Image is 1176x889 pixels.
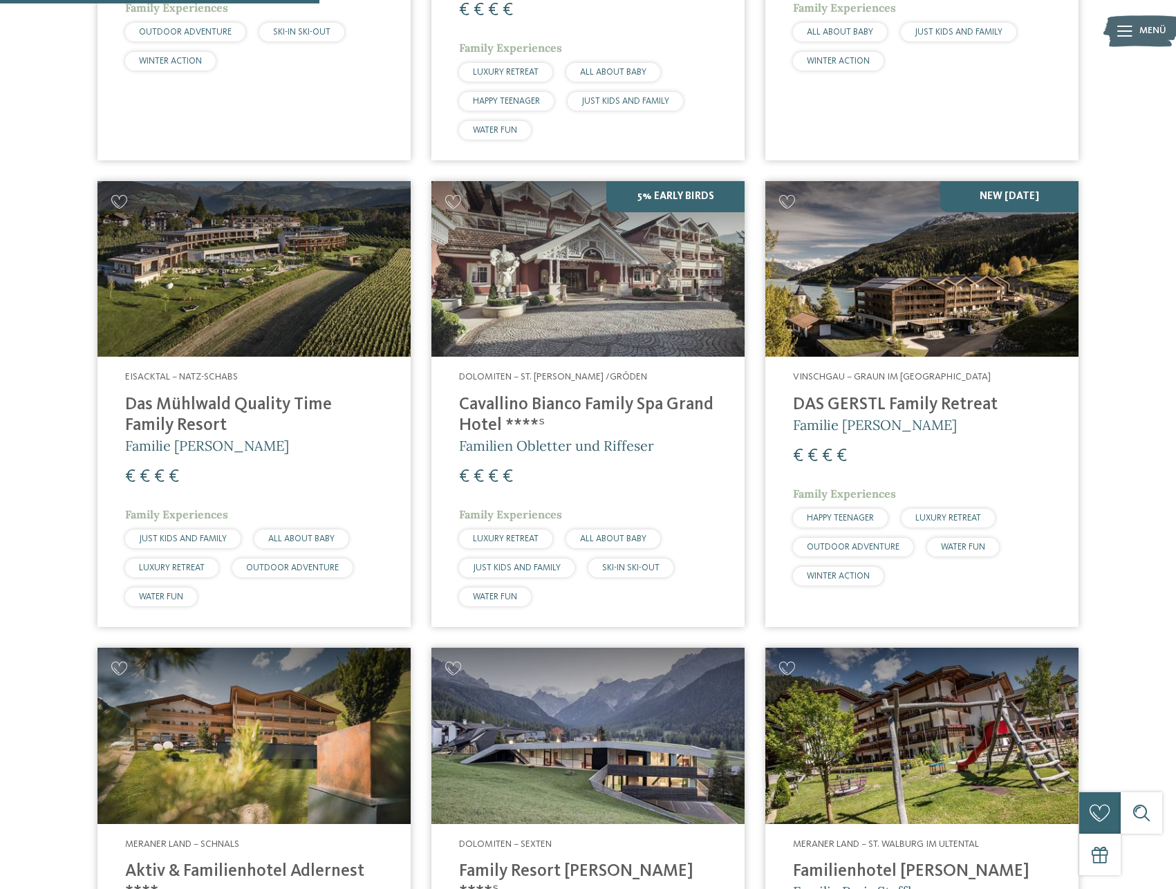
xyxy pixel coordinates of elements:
[807,28,873,37] span: ALL ABOUT BABY
[431,181,745,627] a: Familienhotels gesucht? Hier findet ihr die besten! 5% Early Birds Dolomiten – St. [PERSON_NAME] ...
[765,648,1079,824] img: Familienhotels gesucht? Hier findet ihr die besten!
[459,468,469,486] span: €
[808,447,818,465] span: €
[169,468,179,486] span: €
[807,57,870,66] span: WINTER ACTION
[140,468,150,486] span: €
[473,534,539,543] span: LUXURY RETREAT
[793,861,1051,882] h4: Familienhotel [PERSON_NAME]
[139,28,232,37] span: OUTDOOR ADVENTURE
[459,437,654,454] span: Familien Obletter und Riffeser
[822,447,832,465] span: €
[602,563,660,572] span: SKI-IN SKI-OUT
[474,1,484,19] span: €
[503,1,513,19] span: €
[246,563,339,572] span: OUTDOOR ADVENTURE
[915,28,1002,37] span: JUST KIDS AND FAMILY
[488,1,498,19] span: €
[581,97,669,106] span: JUST KIDS AND FAMILY
[765,181,1079,627] a: Familienhotels gesucht? Hier findet ihr die besten! NEW [DATE] Vinschgau – Graun im [GEOGRAPHIC_D...
[473,126,517,135] span: WATER FUN
[793,487,896,500] span: Family Experiences
[268,534,335,543] span: ALL ABOUT BABY
[459,395,717,436] h4: Cavallino Bianco Family Spa Grand Hotel ****ˢ
[807,572,870,581] span: WINTER ACTION
[459,41,562,55] span: Family Experiences
[807,543,899,552] span: OUTDOOR ADVENTURE
[765,181,1079,357] img: Familienhotels gesucht? Hier findet ihr die besten!
[488,468,498,486] span: €
[473,68,539,77] span: LUXURY RETREAT
[431,648,745,824] img: Family Resort Rainer ****ˢ
[793,395,1051,415] h4: DAS GERSTL Family Retreat
[125,507,228,521] span: Family Experiences
[154,468,165,486] span: €
[139,592,183,601] span: WATER FUN
[580,68,646,77] span: ALL ABOUT BABY
[793,447,803,465] span: €
[915,514,981,523] span: LUXURY RETREAT
[793,372,991,382] span: Vinschgau – Graun im [GEOGRAPHIC_DATA]
[97,181,411,627] a: Familienhotels gesucht? Hier findet ihr die besten! Eisacktal – Natz-Schabs Das Mühlwald Quality ...
[793,416,957,433] span: Familie [PERSON_NAME]
[793,839,979,849] span: Meraner Land – St. Walburg im Ultental
[125,437,289,454] span: Familie [PERSON_NAME]
[139,534,227,543] span: JUST KIDS AND FAMILY
[473,563,561,572] span: JUST KIDS AND FAMILY
[431,181,745,357] img: Family Spa Grand Hotel Cavallino Bianco ****ˢ
[139,57,202,66] span: WINTER ACTION
[837,447,847,465] span: €
[941,543,985,552] span: WATER FUN
[459,507,562,521] span: Family Experiences
[273,28,330,37] span: SKI-IN SKI-OUT
[580,534,646,543] span: ALL ABOUT BABY
[125,839,239,849] span: Meraner Land – Schnals
[459,372,647,382] span: Dolomiten – St. [PERSON_NAME] /Gröden
[125,468,136,486] span: €
[459,839,552,849] span: Dolomiten – Sexten
[503,468,513,486] span: €
[474,468,484,486] span: €
[97,648,411,824] img: Aktiv & Familienhotel Adlernest ****
[473,97,540,106] span: HAPPY TEENAGER
[125,1,228,15] span: Family Experiences
[473,592,517,601] span: WATER FUN
[793,1,896,15] span: Family Experiences
[125,395,383,436] h4: Das Mühlwald Quality Time Family Resort
[125,372,238,382] span: Eisacktal – Natz-Schabs
[807,514,874,523] span: HAPPY TEENAGER
[459,1,469,19] span: €
[139,563,205,572] span: LUXURY RETREAT
[97,181,411,357] img: Familienhotels gesucht? Hier findet ihr die besten!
